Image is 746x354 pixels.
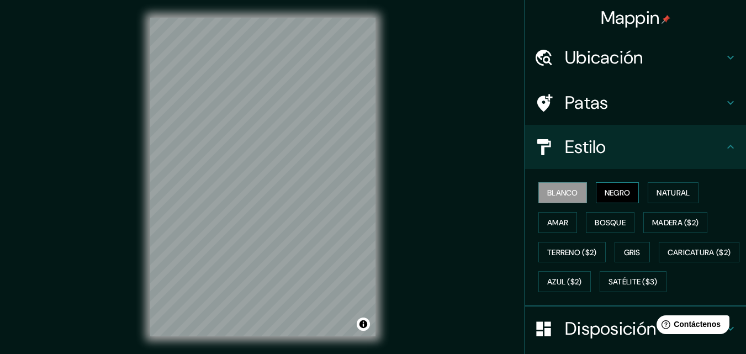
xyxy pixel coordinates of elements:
div: Ubicación [525,35,746,80]
button: Satélite ($3) [600,271,666,292]
font: Gris [624,247,641,257]
font: Bosque [595,218,626,228]
div: Disposición [525,307,746,351]
font: Caricatura ($2) [668,247,731,257]
font: Satélite ($3) [609,277,658,287]
font: Madera ($2) [652,218,699,228]
font: Mappin [601,6,660,29]
button: Natural [648,182,699,203]
font: Disposición [565,317,656,340]
font: Negro [605,188,631,198]
font: Natural [657,188,690,198]
iframe: Lanzador de widgets de ayuda [648,311,734,342]
button: Caricatura ($2) [659,242,740,263]
img: pin-icon.png [662,15,670,24]
button: Azul ($2) [538,271,591,292]
button: Madera ($2) [643,212,707,233]
font: Estilo [565,135,606,158]
font: Ubicación [565,46,643,69]
button: Negro [596,182,639,203]
button: Gris [615,242,650,263]
button: Terreno ($2) [538,242,606,263]
button: Blanco [538,182,587,203]
div: Estilo [525,125,746,169]
font: Terreno ($2) [547,247,597,257]
canvas: Mapa [150,18,375,336]
font: Amar [547,218,568,228]
button: Bosque [586,212,634,233]
font: Patas [565,91,609,114]
button: Activar o desactivar atribución [357,318,370,331]
font: Blanco [547,188,578,198]
div: Patas [525,81,746,125]
button: Amar [538,212,577,233]
font: Azul ($2) [547,277,582,287]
